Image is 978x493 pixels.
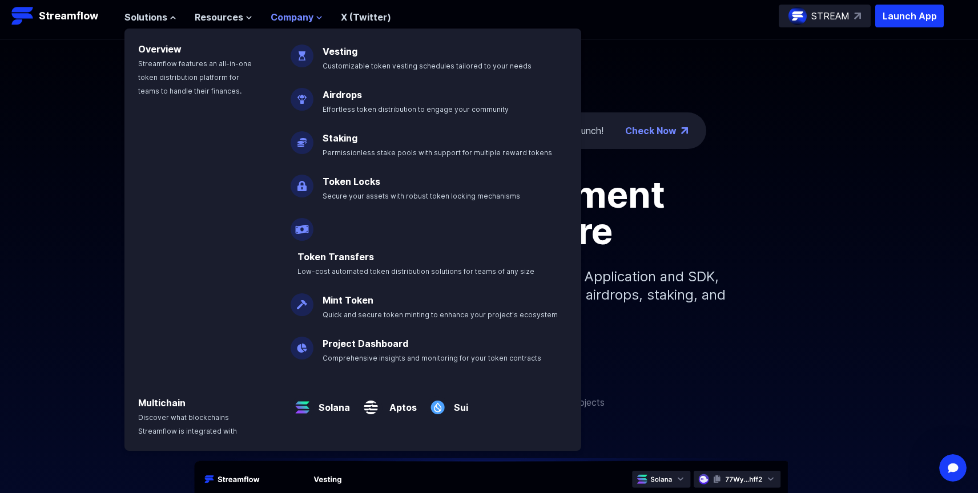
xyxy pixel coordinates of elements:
span: Effortless token distribution to engage your community [323,105,509,114]
img: Vesting [291,35,313,67]
a: X (Twitter) [341,11,391,23]
span: Resources [195,10,243,24]
a: Multichain [138,397,186,409]
span: Discover what blockchains Streamflow is integrated with [138,413,237,435]
span: Secure your assets with robust token locking mechanisms [323,192,520,200]
img: Streamflow Logo [11,5,34,27]
a: Check Now [625,124,677,138]
p: Streamflow [39,8,98,24]
img: Mint Token [291,284,313,316]
img: top-right-arrow.png [681,127,688,134]
a: Vesting [323,46,357,57]
a: Token Transfers [297,251,374,262]
button: Solutions [124,10,176,24]
img: Payroll [291,209,313,241]
iframe: Intercom live chat [939,454,967,482]
a: Airdrops [323,89,362,100]
a: Overview [138,43,182,55]
img: top-right-arrow.svg [854,13,861,19]
button: Company [271,10,323,24]
img: Token Locks [291,165,313,197]
a: Project Dashboard [323,338,408,349]
a: Aptos [383,391,417,414]
a: Sui [449,391,468,414]
span: Comprehensive insights and monitoring for your token contracts [323,354,541,362]
a: Mint Token [323,294,373,306]
span: Customizable token vesting schedules tailored to your needs [323,62,532,70]
img: streamflow-logo-circle.png [788,7,807,25]
span: Streamflow features an all-in-one token distribution platform for teams to handle their finances. [138,59,252,95]
span: Solutions [124,10,167,24]
span: Permissionless stake pools with support for multiple reward tokens [323,148,552,157]
p: STREAM [811,9,850,23]
img: Aptos [359,387,383,419]
span: Company [271,10,313,24]
img: Airdrops [291,79,313,111]
img: Staking [291,122,313,154]
a: Solana [314,391,350,414]
span: Quick and secure token minting to enhance your project's ecosystem [323,310,558,319]
img: Project Dashboard [291,328,313,359]
a: STREAM [779,5,871,27]
a: Token Locks [323,176,380,187]
img: Sui [426,387,449,419]
a: Streamflow [11,5,113,27]
a: Staking [323,132,357,144]
button: Launch App [875,5,944,27]
img: Solana [291,387,314,419]
span: Low-cost automated token distribution solutions for teams of any size [297,267,534,276]
button: Resources [195,10,252,24]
